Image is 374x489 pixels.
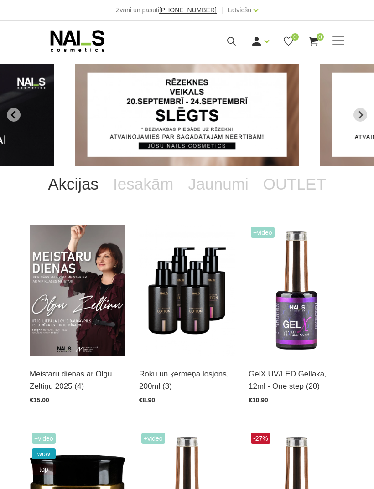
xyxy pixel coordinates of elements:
[256,166,333,202] a: OUTLET
[249,225,344,356] img: Trīs vienā - bāze, tonis, tops (trausliem nagiem vēlams papildus lietot bāzi). Ilgnoturīga un int...
[308,36,319,47] a: 0
[106,166,181,202] a: Iesakām
[228,5,251,15] a: Latviešu
[32,433,56,444] span: +Video
[221,5,223,15] span: |
[251,227,275,238] span: +Video
[32,448,56,459] span: wow
[139,225,235,356] img: BAROJOŠS roku un ķermeņa LOSJONSBALI COCONUT barojošs roku un ķermeņa losjons paredzēts jebkura t...
[139,368,235,392] a: Roku un ķermeņa losjons, 200ml (3)
[249,368,344,392] a: GelX UV/LED Gellaka, 12ml - One step (20)
[139,396,155,404] span: €8.90
[30,368,125,392] a: Meistaru dienas ar Olgu Zeltiņu 2025 (4)
[159,6,217,14] span: [PHONE_NUMBER]
[116,5,217,15] div: Zvani un pasūti
[181,166,255,202] a: Jaunumi
[30,396,49,404] span: €15.00
[353,108,367,122] button: Next slide
[41,166,106,202] a: Akcijas
[30,225,125,356] img: ✨ Meistaru dienas ar Olgu Zeltiņu 2025 ✨RUDENS / Seminārs manikīra meistariemLiepāja – 7. okt., v...
[141,433,165,444] span: +Video
[283,36,294,47] a: 0
[291,33,299,41] span: 0
[317,33,324,41] span: 0
[251,433,270,444] span: -27%
[75,64,299,166] li: 1 of 14
[7,108,21,122] button: Go to last slide
[159,7,217,14] a: [PHONE_NUMBER]
[32,464,56,475] span: top
[310,460,369,489] iframe: chat widget
[249,396,268,404] span: €10.90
